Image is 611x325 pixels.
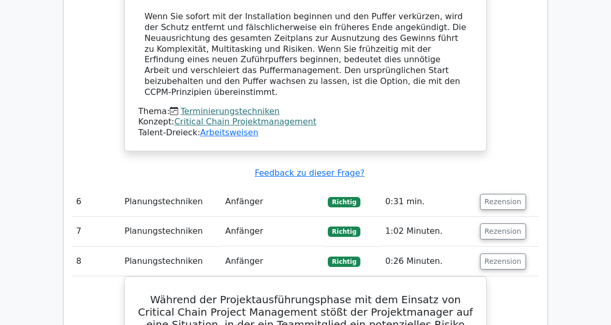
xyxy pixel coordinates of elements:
td: 6 [72,187,120,217]
font: Thema: [138,106,280,116]
td: Anfänger [221,187,324,217]
span: Richtig [328,227,360,237]
a: Critical Chain Projektmanagement [174,117,316,126]
td: Anfänger [221,247,324,276]
button: Rezension [480,223,526,239]
td: Planungstechniken [120,217,221,246]
td: 0:31 min. [381,187,476,217]
a: Arbeitsweisen [200,128,258,137]
a: Terminierungstechniken [181,106,280,116]
font: Talent-Dreieck: [138,128,258,137]
span: Richtig [328,197,360,207]
td: Planungstechniken [120,187,221,217]
td: Planungstechniken [120,247,221,276]
td: Anfänger [221,217,324,246]
font: Konzept: [138,117,316,126]
td: 0:26 Minuten. [381,247,476,276]
button: Rezension [480,194,526,210]
button: Rezension [480,253,526,270]
td: 8 [72,247,120,276]
td: 1:02 Minuten. [381,217,476,246]
span: Richtig [328,257,360,267]
a: Feedback zu dieser Frage? [255,168,365,178]
td: 7 [72,217,120,246]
